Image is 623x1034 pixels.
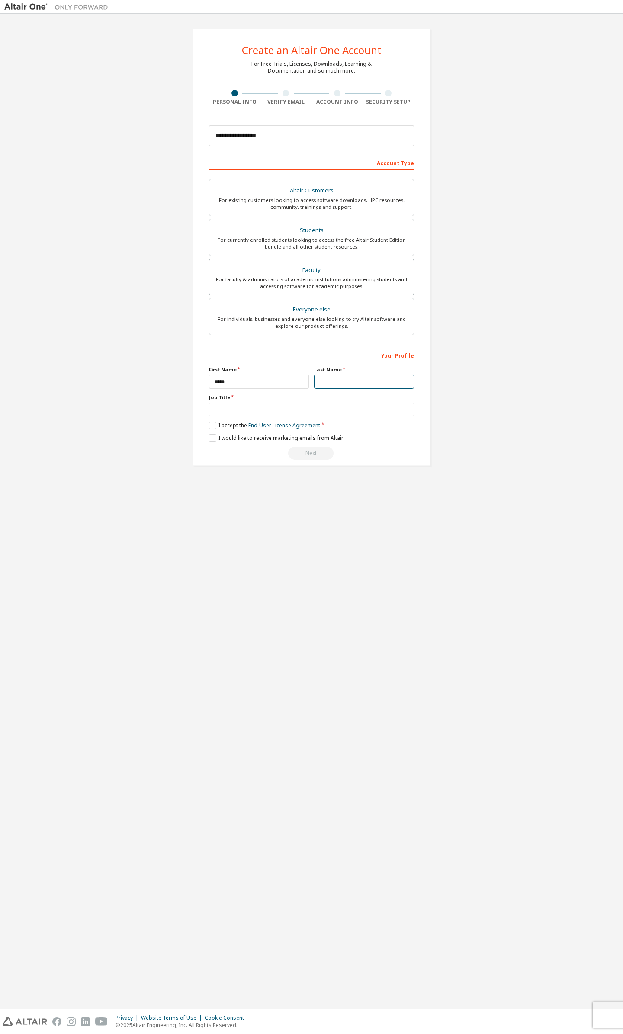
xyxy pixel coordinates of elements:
[242,45,382,55] div: Create an Altair One Account
[209,348,414,362] div: Your Profile
[209,422,320,429] label: I accept the
[215,316,408,330] div: For individuals, businesses and everyone else looking to try Altair software and explore our prod...
[215,237,408,250] div: For currently enrolled students looking to access the free Altair Student Edition bundle and all ...
[67,1017,76,1026] img: instagram.svg
[116,1021,249,1029] p: © 2025 Altair Engineering, Inc. All Rights Reserved.
[95,1017,108,1026] img: youtube.svg
[141,1015,205,1021] div: Website Terms of Use
[363,99,414,106] div: Security Setup
[3,1017,47,1026] img: altair_logo.svg
[215,197,408,211] div: For existing customers looking to access software downloads, HPC resources, community, trainings ...
[215,304,408,316] div: Everyone else
[209,434,344,442] label: I would like to receive marketing emails from Altair
[215,264,408,276] div: Faculty
[209,99,260,106] div: Personal Info
[81,1017,90,1026] img: linkedin.svg
[260,99,312,106] div: Verify Email
[209,156,414,170] div: Account Type
[248,422,320,429] a: End-User License Agreement
[52,1017,61,1026] img: facebook.svg
[311,99,363,106] div: Account Info
[314,366,414,373] label: Last Name
[209,394,414,401] label: Job Title
[116,1015,141,1021] div: Privacy
[209,447,414,460] div: Read and acccept EULA to continue
[4,3,112,11] img: Altair One
[215,185,408,197] div: Altair Customers
[251,61,372,74] div: For Free Trials, Licenses, Downloads, Learning & Documentation and so much more.
[205,1015,249,1021] div: Cookie Consent
[215,276,408,290] div: For faculty & administrators of academic institutions administering students and accessing softwa...
[209,366,309,373] label: First Name
[215,224,408,237] div: Students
